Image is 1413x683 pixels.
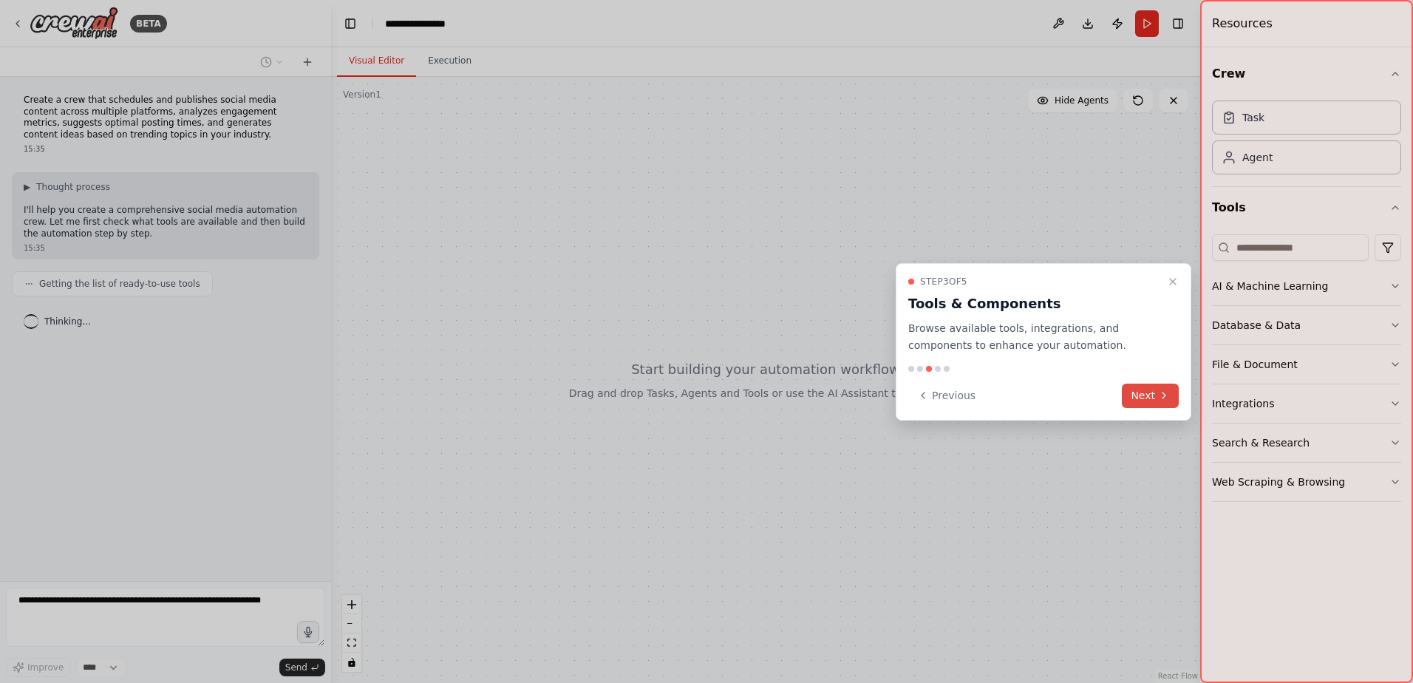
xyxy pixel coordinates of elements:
[920,276,967,288] span: Step 3 of 5
[340,13,361,34] button: Hide left sidebar
[908,384,984,408] button: Previous
[908,293,1161,314] h3: Tools & Components
[1164,273,1182,290] button: Close walkthrough
[1122,384,1179,408] button: Next
[908,320,1161,354] p: Browse available tools, integrations, and components to enhance your automation.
